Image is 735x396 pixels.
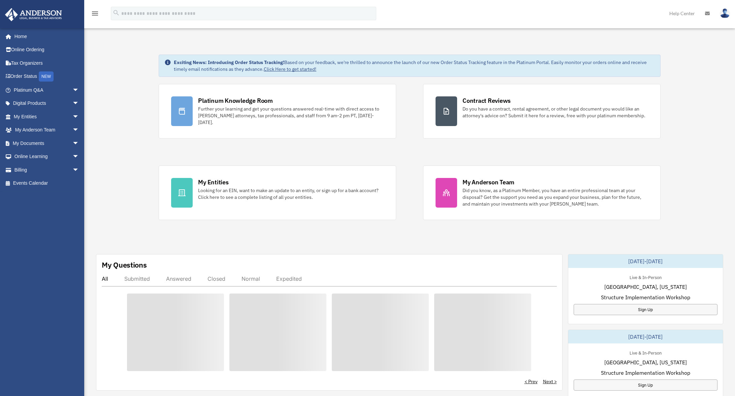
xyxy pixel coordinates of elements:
a: Billingarrow_drop_down [5,163,89,177]
div: Looking for an EIN, want to make an update to an entity, or sign up for a bank account? Click her... [198,187,384,201]
img: User Pic [720,8,730,18]
div: My Entities [198,178,228,186]
div: Closed [207,275,225,282]
div: NEW [39,71,54,82]
a: Click Here to get started! [264,66,316,72]
a: menu [91,12,99,18]
div: Expedited [276,275,302,282]
a: Sign Up [574,379,718,391]
span: [GEOGRAPHIC_DATA], [US_STATE] [604,358,687,366]
div: Submitted [124,275,150,282]
div: Do you have a contract, rental agreement, or other legal document you would like an attorney's ad... [462,105,648,119]
a: Online Ordering [5,43,89,57]
a: My Anderson Teamarrow_drop_down [5,123,89,137]
span: arrow_drop_down [72,136,86,150]
a: Platinum Q&Aarrow_drop_down [5,83,89,97]
div: Platinum Knowledge Room [198,96,273,105]
div: My Questions [102,260,147,270]
img: Anderson Advisors Platinum Portal [3,8,64,21]
span: arrow_drop_down [72,150,86,164]
a: Platinum Knowledge Room Further your learning and get your questions answered real-time with dire... [159,84,396,139]
a: Next > [543,378,557,385]
div: Live & In-Person [624,349,667,356]
span: [GEOGRAPHIC_DATA], [US_STATE] [604,283,687,291]
a: Home [5,30,86,43]
span: arrow_drop_down [72,97,86,111]
a: Online Learningarrow_drop_down [5,150,89,163]
div: Answered [166,275,191,282]
a: Tax Organizers [5,56,89,70]
span: arrow_drop_down [72,83,86,97]
div: [DATE]-[DATE] [568,254,723,268]
div: Further your learning and get your questions answered real-time with direct access to [PERSON_NAM... [198,105,384,126]
div: Normal [242,275,260,282]
span: arrow_drop_down [72,163,86,177]
a: Order StatusNEW [5,70,89,84]
div: Based on your feedback, we're thrilled to announce the launch of our new Order Status Tracking fe... [174,59,655,72]
span: arrow_drop_down [72,123,86,137]
a: Digital Productsarrow_drop_down [5,97,89,110]
a: My Anderson Team Did you know, as a Platinum Member, you have an entire professional team at your... [423,165,661,220]
a: < Prev [524,378,538,385]
span: Structure Implementation Workshop [601,293,690,301]
a: My Documentsarrow_drop_down [5,136,89,150]
strong: Exciting News: Introducing Order Status Tracking! [174,59,284,65]
a: Events Calendar [5,177,89,190]
div: Live & In-Person [624,273,667,280]
div: Did you know, as a Platinum Member, you have an entire professional team at your disposal? Get th... [462,187,648,207]
a: Sign Up [574,304,718,315]
i: search [113,9,120,17]
span: arrow_drop_down [72,110,86,124]
div: Contract Reviews [462,96,511,105]
div: My Anderson Team [462,178,514,186]
div: [DATE]-[DATE] [568,330,723,343]
a: My Entities Looking for an EIN, want to make an update to an entity, or sign up for a bank accoun... [159,165,396,220]
i: menu [91,9,99,18]
div: All [102,275,108,282]
span: Structure Implementation Workshop [601,369,690,377]
a: Contract Reviews Do you have a contract, rental agreement, or other legal document you would like... [423,84,661,139]
a: My Entitiesarrow_drop_down [5,110,89,123]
